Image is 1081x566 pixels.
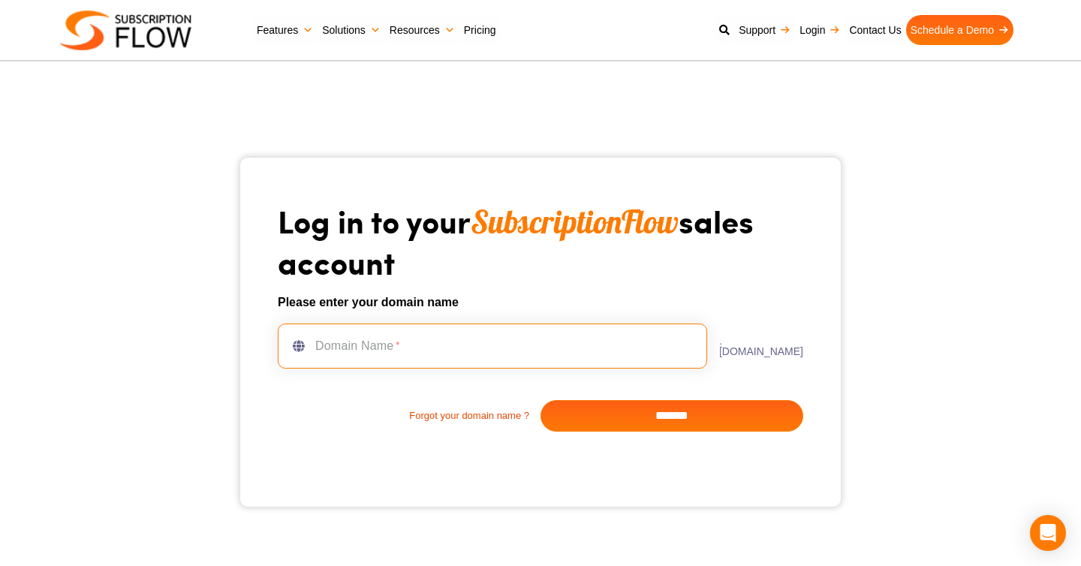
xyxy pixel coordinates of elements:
a: Forgot your domain name ? [278,408,540,423]
a: Login [795,15,845,45]
h1: Log in to your sales account [278,201,803,281]
img: Subscriptionflow [60,11,191,50]
div: Open Intercom Messenger [1030,515,1066,551]
a: Solutions [318,15,385,45]
span: SubscriptionFlow [471,202,679,242]
a: Resources [385,15,459,45]
a: Support [734,15,795,45]
a: Schedule a Demo [906,15,1013,45]
a: Contact Us [845,15,905,45]
label: .[DOMAIN_NAME] [707,336,803,357]
a: Features [252,15,318,45]
h6: Please enter your domain name [278,294,803,312]
a: Pricing [459,15,501,45]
